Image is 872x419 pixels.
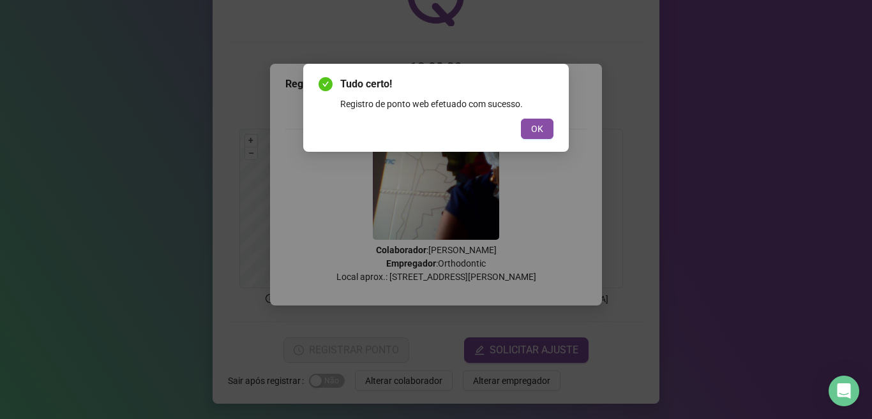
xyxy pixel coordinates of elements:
div: Registro de ponto web efetuado com sucesso. [340,97,553,111]
span: check-circle [319,77,333,91]
button: OK [521,119,553,139]
span: Tudo certo! [340,77,553,92]
span: OK [531,122,543,136]
div: Open Intercom Messenger [829,376,859,406]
